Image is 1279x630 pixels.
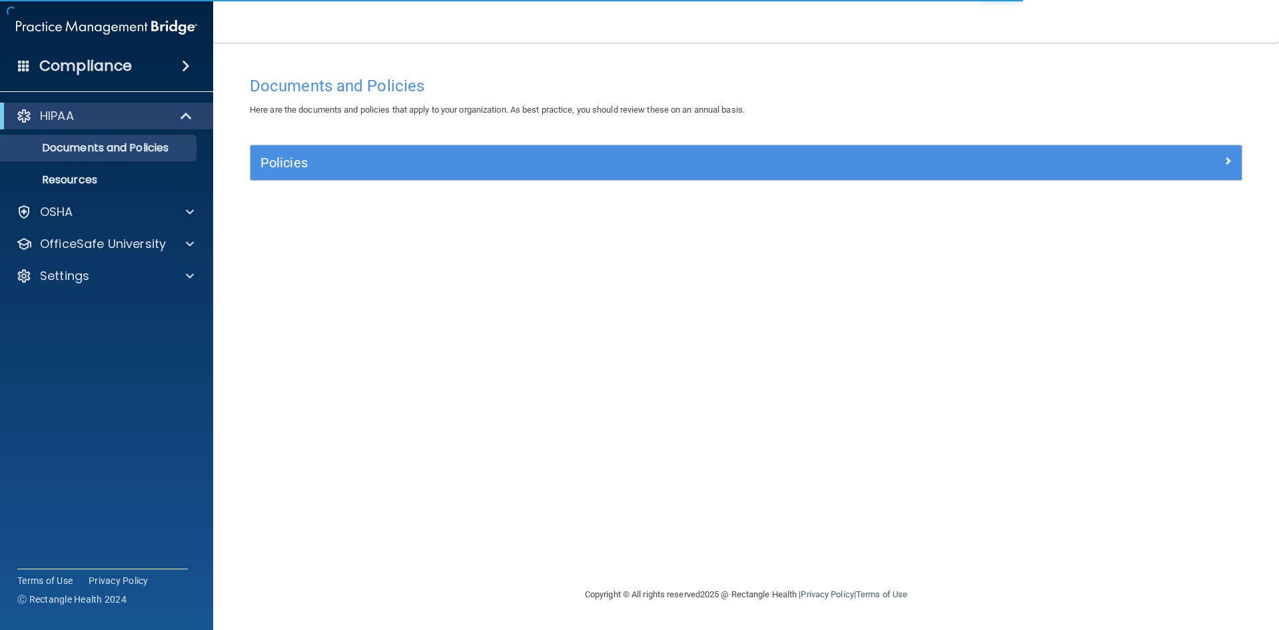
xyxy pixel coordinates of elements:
[16,236,194,252] a: OfficeSafe University
[17,574,73,587] a: Terms of Use
[16,204,194,220] a: OSHA
[16,268,194,284] a: Settings
[250,77,1242,95] h4: Documents and Policies
[260,155,984,170] h5: Policies
[801,589,853,599] a: Privacy Policy
[250,105,745,115] span: Here are the documents and policies that apply to your organization. As best practice, you should...
[260,152,1232,173] a: Policies
[503,573,989,616] div: Copyright © All rights reserved 2025 @ Rectangle Health | |
[40,108,74,124] p: HIPAA
[9,173,191,187] p: Resources
[16,14,197,41] img: PMB logo
[16,108,193,124] a: HIPAA
[89,574,149,587] a: Privacy Policy
[40,236,166,252] p: OfficeSafe University
[39,57,132,75] h4: Compliance
[9,141,191,155] p: Documents and Policies
[40,268,89,284] p: Settings
[17,593,127,606] span: Ⓒ Rectangle Health 2024
[856,589,907,599] a: Terms of Use
[40,204,73,220] p: OSHA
